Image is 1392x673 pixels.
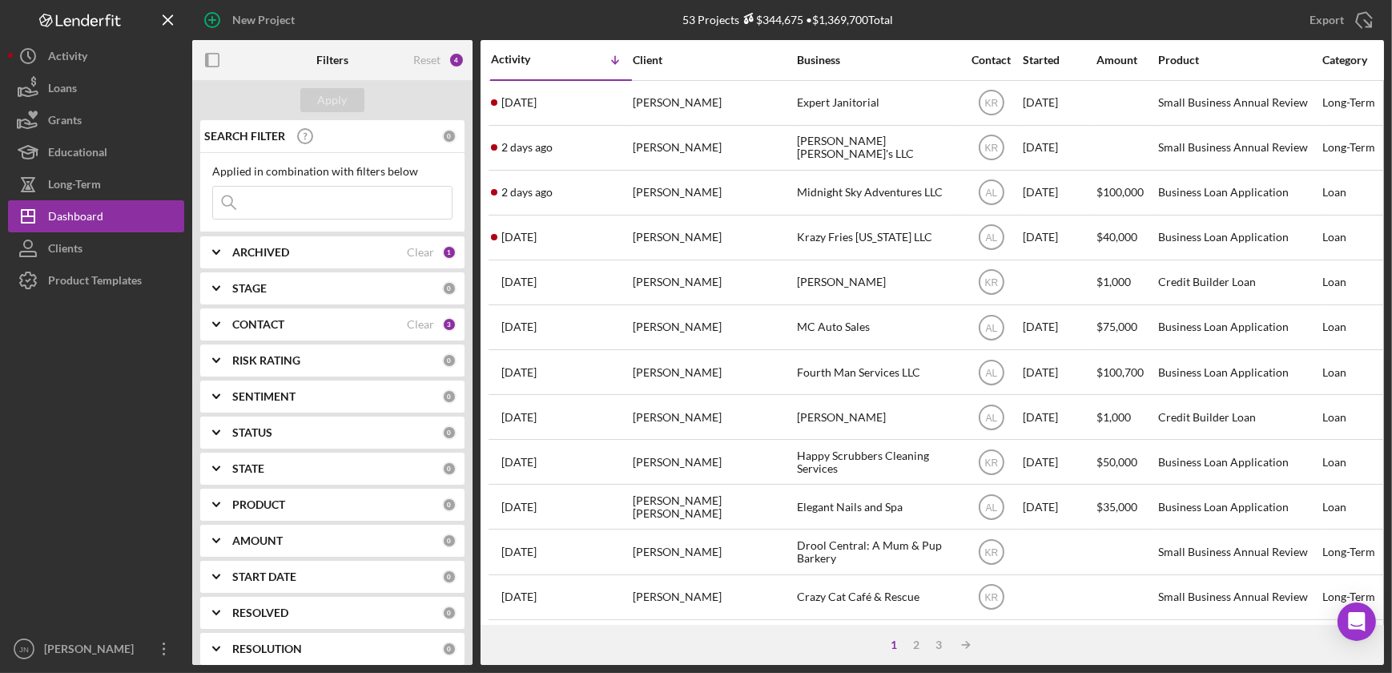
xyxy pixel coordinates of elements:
[442,642,457,656] div: 0
[8,232,184,264] a: Clients
[984,98,998,109] text: KR
[232,282,267,295] b: STAGE
[316,54,348,66] b: Filters
[633,171,793,214] div: [PERSON_NAME]
[232,498,285,511] b: PRODUCT
[633,306,793,349] div: [PERSON_NAME]
[985,187,997,199] text: AL
[442,606,457,620] div: 0
[1158,261,1318,304] div: Credit Builder Loan
[501,546,537,558] time: 2025-10-02 23:15
[501,456,537,469] time: 2025-10-07 20:28
[48,200,103,236] div: Dashboard
[1158,621,1318,663] div: Small Business Annual Review
[8,104,184,136] button: Grants
[1023,216,1095,259] div: [DATE]
[48,104,82,140] div: Grants
[232,534,283,547] b: AMOUNT
[1293,4,1384,36] button: Export
[501,276,537,288] time: 2025-10-08 23:06
[501,366,537,379] time: 2025-10-08 20:46
[1023,396,1095,438] div: [DATE]
[1158,530,1318,573] div: Small Business Annual Review
[442,498,457,512] div: 0
[984,547,998,558] text: KR
[204,130,285,143] b: SEARCH FILTER
[232,607,288,619] b: RESOLVED
[633,576,793,619] div: [PERSON_NAME]
[1158,82,1318,124] div: Small Business Annual Review
[8,200,184,232] button: Dashboard
[1158,351,1318,393] div: Business Loan Application
[449,52,465,68] div: 4
[1096,54,1157,66] div: Amount
[1096,410,1131,424] span: $1,000
[633,261,793,304] div: [PERSON_NAME]
[212,165,453,178] div: Applied in combination with filters below
[1096,320,1137,333] span: $75,000
[797,82,957,124] div: Expert Janitorial
[797,127,957,169] div: [PERSON_NAME] [PERSON_NAME]'s LLC
[797,396,957,438] div: [PERSON_NAME]
[797,621,957,663] div: Northern Sun Tours
[501,186,553,199] time: 2025-10-12 19:43
[797,351,957,393] div: Fourth Man Services LLC
[501,320,537,333] time: 2025-10-08 22:47
[683,13,894,26] div: 53 Projects • $1,369,700 Total
[501,501,537,514] time: 2025-10-06 20:37
[1096,230,1137,244] span: $40,000
[1096,500,1137,514] span: $35,000
[797,306,957,349] div: MC Auto Sales
[318,88,348,112] div: Apply
[48,72,77,108] div: Loans
[8,168,184,200] a: Long-Term
[48,40,87,76] div: Activity
[633,441,793,483] div: [PERSON_NAME]
[19,645,29,654] text: JN
[442,534,457,548] div: 0
[1023,441,1095,483] div: [DATE]
[1096,275,1131,288] span: $1,000
[1158,171,1318,214] div: Business Loan Application
[797,441,957,483] div: Happy Scrubbers Cleaning Services
[633,396,793,438] div: [PERSON_NAME]
[8,633,184,665] button: JN[PERSON_NAME]
[8,136,184,168] button: Educational
[1158,306,1318,349] div: Business Loan Application
[633,530,793,573] div: [PERSON_NAME]
[797,54,957,66] div: Business
[797,576,957,619] div: Crazy Cat Café & Rescue
[1023,171,1095,214] div: [DATE]
[232,570,296,583] b: START DATE
[1310,4,1344,36] div: Export
[1023,54,1095,66] div: Started
[984,143,998,154] text: KR
[442,353,457,368] div: 0
[300,88,364,112] button: Apply
[797,216,957,259] div: Krazy Fries [US_STATE] LLC
[407,246,434,259] div: Clear
[8,72,184,104] button: Loans
[1023,351,1095,393] div: [DATE]
[985,232,997,244] text: AL
[192,4,311,36] button: New Project
[984,277,998,288] text: KR
[501,96,537,109] time: 2025-10-13 10:10
[883,639,905,651] div: 1
[48,232,82,268] div: Clients
[1158,54,1318,66] div: Product
[985,322,997,333] text: AL
[232,4,295,36] div: New Project
[985,367,997,378] text: AL
[984,592,998,603] text: KR
[8,264,184,296] button: Product Templates
[442,245,457,260] div: 1
[48,168,101,204] div: Long-Term
[442,129,457,143] div: 0
[1096,365,1144,379] span: $100,700
[501,411,537,424] time: 2025-10-07 23:38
